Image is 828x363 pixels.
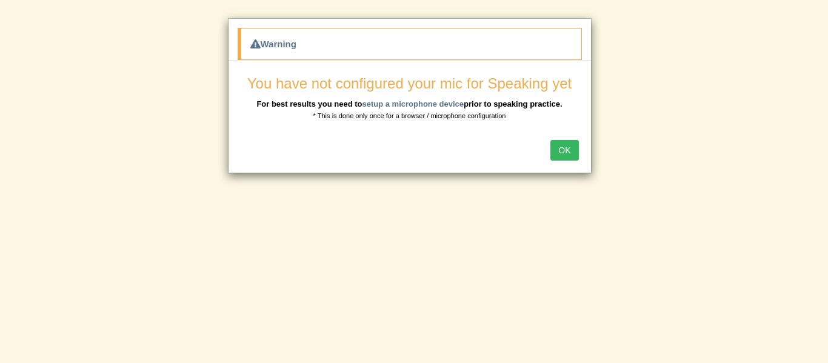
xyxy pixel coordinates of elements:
button: OK [550,140,578,161]
a: setup a microphone device [362,99,464,108]
div: Warning [238,28,582,60]
small: * This is done only once for a browser / microphone configuration [313,112,506,119]
b: For best results you need to prior to speaking practice. [256,99,562,108]
span: You have not configured your mic for Speaking yet [247,75,572,92]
